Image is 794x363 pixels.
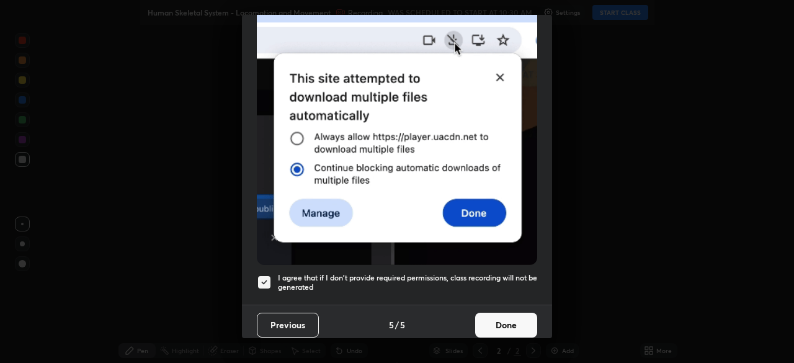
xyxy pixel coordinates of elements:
[257,313,319,338] button: Previous
[400,318,405,331] h4: 5
[475,313,537,338] button: Done
[278,273,537,292] h5: I agree that if I don't provide required permissions, class recording will not be generated
[395,318,399,331] h4: /
[389,318,394,331] h4: 5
